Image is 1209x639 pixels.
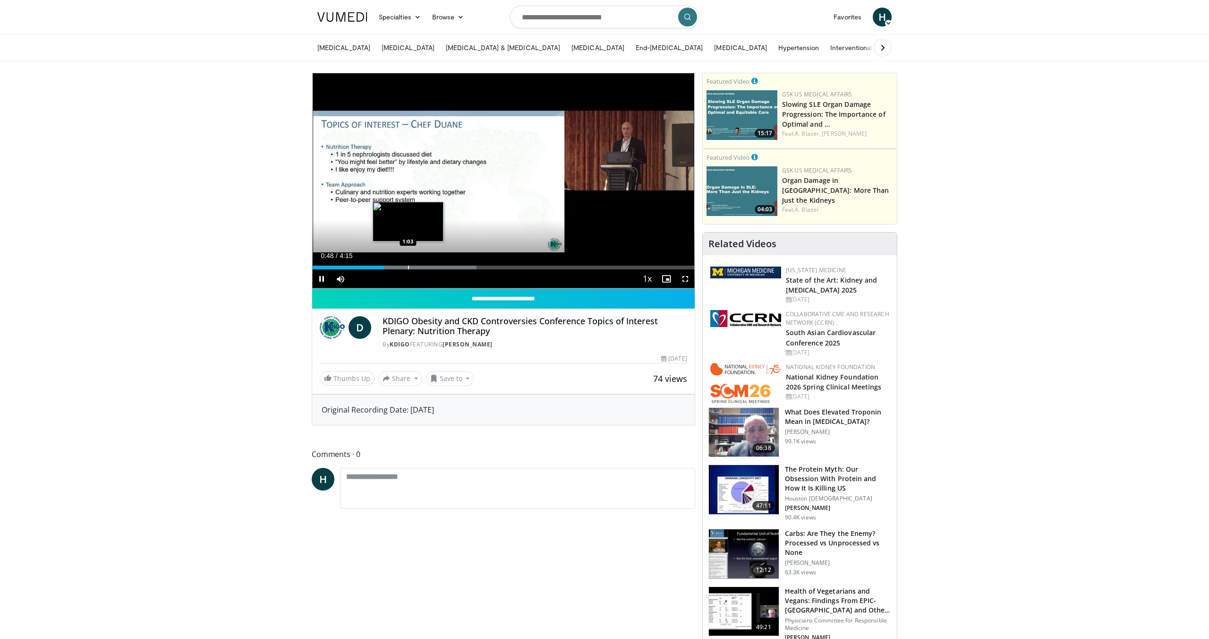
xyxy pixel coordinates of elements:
span: 12:12 [752,565,775,575]
h3: Health of Vegetarians and Vegans: Findings From EPIC-[GEOGRAPHIC_DATA] and Othe… [785,587,891,615]
div: Feat. [782,206,893,214]
a: National Kidney Foundation [786,363,875,371]
img: b7b8b05e-5021-418b-a89a-60a270e7cf82.150x105_q85_crop-smart_upscale.jpg [709,465,779,514]
a: H [873,8,892,26]
span: Comments 0 [312,448,695,460]
span: 0:48 [321,252,333,259]
a: Browse [426,8,470,26]
span: 47:11 [752,501,775,510]
div: Original Recording Date: [DATE] [322,404,685,415]
a: Favorites [828,8,867,26]
div: [DATE] [661,354,687,363]
div: Feat. [782,130,893,138]
small: Featured Video [707,77,749,86]
a: Specialties [373,8,426,26]
img: KDIGO [320,316,345,339]
span: 74 views [653,373,687,384]
h3: The Protein Myth: Our Obsession With Protein and How It Is Killing US [785,465,891,493]
h3: Carbs: Are They the Enemy? Processed vs Unprocessed vs None [785,529,891,557]
a: End-[MEDICAL_DATA] [630,38,708,57]
img: 98daf78a-1d22-4ebe-927e-10afe95ffd94.150x105_q85_crop-smart_upscale.jpg [709,408,779,457]
img: 606f2b51-b844-428b-aa21-8c0c72d5a896.150x105_q85_crop-smart_upscale.jpg [709,587,779,636]
a: Interventional Nephrology [825,38,914,57]
button: Fullscreen [676,269,695,288]
a: Slowing SLE Organ Damage Progression: The Importance of Optimal and … [782,100,885,129]
p: [PERSON_NAME] [785,504,891,512]
a: H [312,468,334,491]
a: [MEDICAL_DATA] [312,38,376,57]
div: Progress Bar [312,266,695,269]
p: Physicians Committee for Responsible Medicine [785,617,891,632]
small: Featured Video [707,153,749,162]
img: c2d3ec31-7efe-4a13-b25b-7030c7e1d5d4.150x105_q85_crop-smart_upscale.jpg [709,529,779,579]
a: 12:12 Carbs: Are They the Enemy? Processed vs Unprocessed vs None [PERSON_NAME] 63.3K views [708,529,891,579]
a: [MEDICAL_DATA] [708,38,773,57]
a: Collaborative CME and Research Network (CCRN) [786,310,889,327]
a: KDIGO [390,340,410,348]
button: Share [378,371,422,386]
button: Playback Rate [638,269,657,288]
span: / [336,252,338,259]
span: 04:03 [755,205,775,214]
a: D [349,316,371,339]
a: Thumbs Up [320,371,375,386]
span: 06:38 [752,443,775,453]
span: 49:21 [752,622,775,632]
h4: KDIGO Obesity and CKD Controversies Conference Topics of Interest Plenary: Nutrition Therapy [383,316,687,337]
img: a04ee3ba-8487-4636-b0fb-5e8d268f3737.png.150x105_q85_autocrop_double_scale_upscale_version-0.2.png [710,310,781,327]
a: [MEDICAL_DATA] [566,38,630,57]
a: South Asian Cardiovascular Conference 2025 [786,328,876,347]
span: 4:15 [340,252,352,259]
span: 15:17 [755,129,775,138]
a: A. Blazer, [795,130,820,138]
div: [DATE] [786,392,889,401]
button: Enable picture-in-picture mode [657,269,676,288]
div: [DATE] [786,348,889,357]
a: GSK US Medical Affairs [782,166,852,174]
p: 90.4K views [785,514,816,521]
a: [MEDICAL_DATA] [376,38,440,57]
button: Mute [331,269,350,288]
a: [PERSON_NAME] [443,340,493,348]
p: [PERSON_NAME] [785,559,891,567]
div: By FEATURING [383,340,687,349]
p: Houston [DEMOGRAPHIC_DATA] [785,495,891,502]
a: Hypertension [773,38,825,57]
a: State of the Art: Kidney and [MEDICAL_DATA] 2025 [786,276,877,294]
img: dff207f3-9236-4a51-a237-9c7125d9f9ab.png.150x105_q85_crop-smart_upscale.jpg [707,90,777,140]
a: GSK US Medical Affairs [782,90,852,98]
a: [MEDICAL_DATA] & [MEDICAL_DATA] [440,38,566,57]
a: National Kidney Foundation 2026 Spring Clinical Meetings [786,372,882,391]
a: A. Blazer [795,206,819,214]
a: 06:38 What Does Elevated Troponin Mean in [MEDICAL_DATA]? [PERSON_NAME] 99.1K views [708,407,891,458]
button: Save to [426,371,474,386]
input: Search topics, interventions [510,6,699,28]
a: 47:11 The Protein Myth: Our Obsession With Protein and How It Is Killing US Houston [DEMOGRAPHIC_... [708,465,891,521]
p: [PERSON_NAME] [785,428,891,436]
h3: What Does Elevated Troponin Mean in [MEDICAL_DATA]? [785,407,891,426]
img: VuMedi Logo [317,12,367,22]
img: e91ec583-8f54-4b52-99b4-be941cf021de.png.150x105_q85_crop-smart_upscale.jpg [707,166,777,216]
a: 15:17 [707,90,777,140]
h4: Related Videos [708,238,776,250]
img: image.jpeg [373,202,443,242]
img: 5ed80e7a-0811-4ad9-9c3a-04de684f05f4.png.150x105_q85_autocrop_double_scale_upscale_version-0.2.png [710,267,781,278]
p: 99.1K views [785,438,816,445]
div: [DATE] [786,295,889,304]
p: 63.3K views [785,569,816,576]
button: Pause [312,269,331,288]
a: Organ Damage in [GEOGRAPHIC_DATA]: More Than Just the Kidneys [782,176,889,205]
a: [PERSON_NAME] [822,130,867,138]
a: [US_STATE] Medicine [786,266,846,274]
img: 79503c0a-d5ce-4e31-88bd-91ebf3c563fb.png.150x105_q85_autocrop_double_scale_upscale_version-0.2.png [710,363,781,403]
video-js: Video Player [312,73,695,289]
a: 04:03 [707,166,777,216]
